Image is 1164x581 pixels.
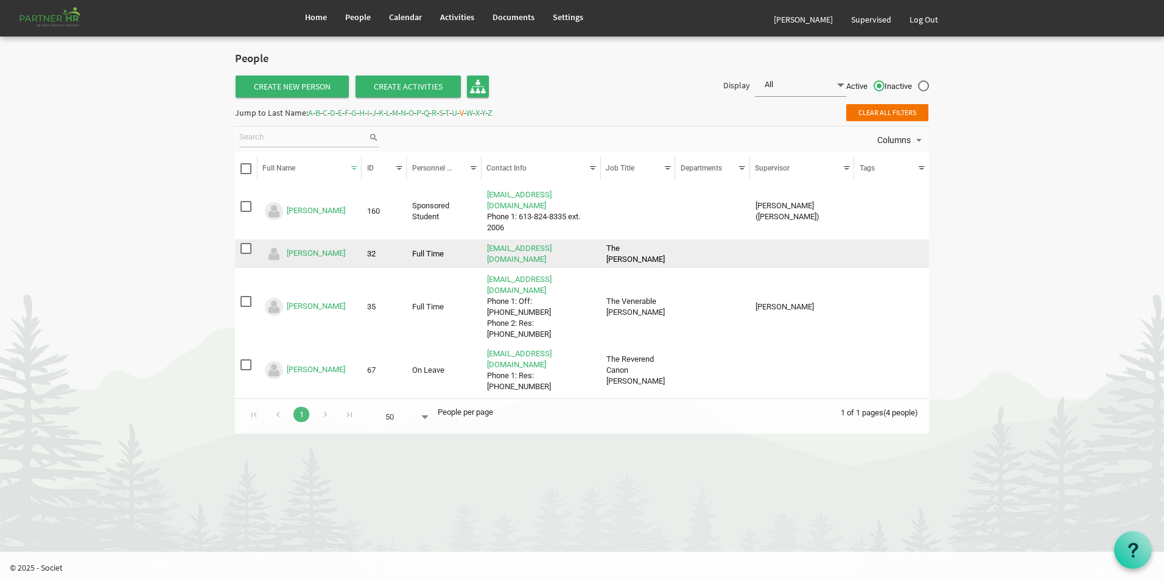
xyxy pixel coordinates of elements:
input: Search [239,129,368,147]
td: column header Tags [854,188,929,236]
span: Full Name [262,164,295,172]
td: column header Tags [854,272,929,342]
img: Could not locate image [263,243,285,265]
div: Jump to Last Name: - - - - - - - - - - - - - - - - - - - - - - - - - [235,103,493,122]
span: H [359,107,365,118]
span: W [466,107,473,118]
td: Full Time column header Personnel Type [407,272,482,342]
span: R [432,107,436,118]
span: Clear all filters [846,104,928,121]
span: Columns [876,133,912,148]
td: Vickery, Timothy is template cell column header Full Name [258,346,362,395]
span: S [439,107,443,118]
span: O [408,107,414,118]
span: G [351,107,357,118]
td: 32 column header ID [362,239,407,268]
td: checkbox [235,188,258,236]
span: People [345,12,371,23]
span: E [338,107,342,118]
span: Settings [553,12,583,23]
span: Documents [493,12,535,23]
td: On Leave column header Personnel Type [407,346,482,395]
td: column header Departments [675,239,750,268]
div: Search [237,127,381,152]
span: L [386,107,390,118]
td: Delorme, Joseph (Claude) column header Supervisor [750,188,855,236]
div: Go to last page [341,405,357,422]
td: 35 column header ID [362,272,407,342]
span: F [345,107,349,118]
td: column header Departments [675,188,750,236]
a: Goto Page 1 [293,407,309,422]
span: search [368,131,379,144]
td: column header Departments [675,272,750,342]
span: Activities [440,12,474,23]
span: Create Activities [356,76,461,97]
span: ID [367,164,374,172]
img: Could not locate image [263,359,285,381]
span: T [445,107,449,118]
h2: People [235,52,335,65]
a: [PERSON_NAME] [287,365,345,374]
span: Home [305,12,327,23]
span: Active [846,81,885,92]
span: Z [488,107,493,118]
a: [EMAIL_ADDRESS][DOMAIN_NAME] [487,190,552,210]
td: VanStone, John is template cell column header Full Name [258,239,362,268]
a: [EMAIL_ADDRESS][DOMAIN_NAME] [487,244,552,264]
span: Supervisor [755,164,790,172]
span: People per page [438,407,493,417]
td: 67 column header ID [362,346,407,395]
a: Organisation Chart [467,76,489,97]
td: column header Supervisor [750,346,855,395]
span: I [367,107,370,118]
td: column header Job Title [601,188,676,236]
div: Columns [875,127,927,152]
td: Van Allen, Jenny is template cell column header Full Name [258,188,362,236]
span: Contact Info [486,164,527,172]
td: The Venerable Wayne A. column header Job Title [601,272,676,342]
span: Job Title [606,164,634,172]
td: column header Tags [854,239,929,268]
td: column header Supervisor [750,239,855,268]
span: V [460,107,464,118]
div: Go to first page [246,405,262,422]
td: checkbox [235,239,258,268]
span: Personnel Type [412,164,463,172]
a: [EMAIL_ADDRESS][DOMAIN_NAME] [487,275,552,295]
span: Departments [681,164,722,172]
button: Columns [875,132,927,148]
td: jvanstone@ontario.anglican.ca is template cell column header Contact Info [482,239,601,268]
td: Cliff, William column header Supervisor [750,272,855,342]
a: Log Out [900,2,947,37]
a: [PERSON_NAME] [287,301,345,311]
td: column header Tags [854,346,929,395]
span: B [315,107,320,118]
td: wvarley@ontario.anglican.caPhone 1: Off: 613-777-0530Phone 2: Res: 613-549-8020 is template cell ... [482,272,601,342]
img: org-chart.svg [470,79,486,94]
span: Display [723,80,750,91]
span: J [372,107,376,118]
td: 160 column header ID [362,188,407,236]
td: checkbox [235,346,258,395]
span: Q [424,107,429,118]
a: [PERSON_NAME] [287,248,345,258]
span: Y [482,107,485,118]
span: U [452,107,457,118]
td: jennyvanallen@gmail.comPhone 1: 613-824-8335 ext. 2006 is template cell column header Contact Info [482,188,601,236]
td: Varley, Wayne is template cell column header Full Name [258,272,362,342]
td: tvickery@ontario.anglican.caPhone 1: Res: 647-787-5550 is template cell column header Contact Info [482,346,601,395]
span: X [475,107,480,118]
td: column header Departments [675,346,750,395]
td: The Reverend John P. column header Job Title [601,239,676,268]
span: Inactive [885,81,929,92]
a: [PERSON_NAME] [765,2,842,37]
img: Could not locate image [263,296,285,318]
span: Supervised [851,14,891,25]
span: Calendar [389,12,422,23]
a: Supervised [842,2,900,37]
span: P [416,107,421,118]
div: 1 of 1 pages (4 people) [841,399,929,424]
span: N [401,107,406,118]
p: © 2025 - Societ [10,562,1164,574]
